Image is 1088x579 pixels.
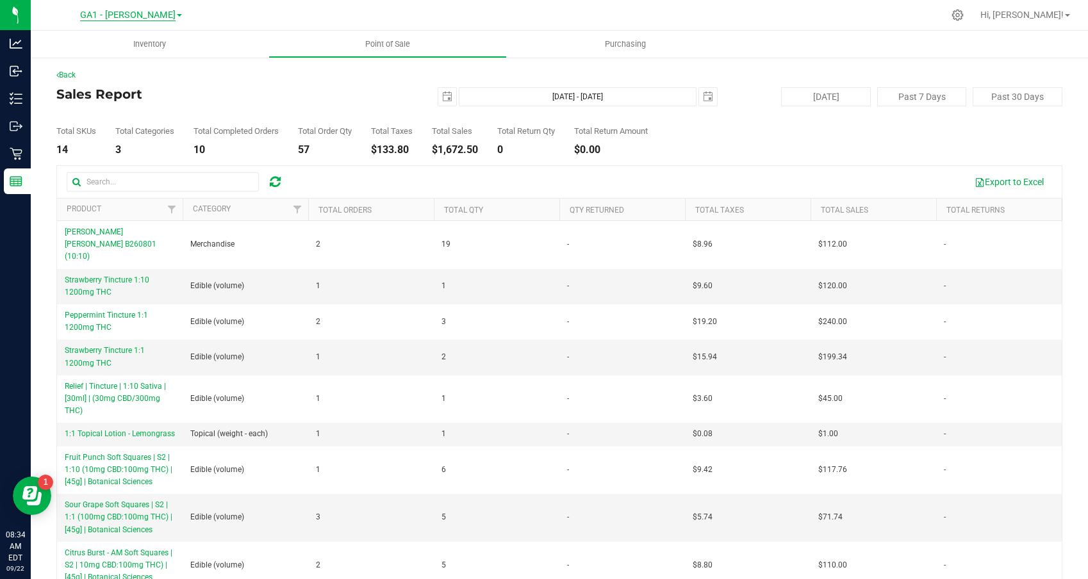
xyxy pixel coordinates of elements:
span: select [699,88,717,106]
span: $9.42 [693,464,713,476]
div: 14 [56,145,96,155]
span: 1 [441,393,446,405]
span: 5 [441,559,446,571]
span: - [567,511,569,523]
span: 5 [441,511,446,523]
span: Edible (volume) [190,280,244,292]
a: Total Orders [318,206,372,215]
span: 1 [316,393,320,405]
span: 1 [316,351,320,363]
span: $112.00 [818,238,847,250]
span: $117.76 [818,464,847,476]
button: [DATE] [781,87,871,106]
a: Category [193,204,231,213]
span: $1.00 [818,428,838,440]
iframe: Resource center [13,477,51,515]
span: 1 [441,280,446,292]
div: 3 [115,145,174,155]
a: Total Returns [946,206,1005,215]
a: Product [67,204,101,213]
span: - [944,464,946,476]
span: - [944,316,946,328]
div: $133.80 [371,145,413,155]
span: $8.96 [693,238,713,250]
div: $0.00 [574,145,648,155]
div: Total Order Qty [298,127,352,135]
span: GA1 - [PERSON_NAME] [80,10,176,21]
div: Total SKUs [56,127,96,135]
a: Total Sales [821,206,868,215]
a: Filter [287,199,308,220]
span: $15.94 [693,351,717,363]
a: Total Qty [444,206,483,215]
span: $240.00 [818,316,847,328]
div: Total Completed Orders [194,127,279,135]
a: Inventory [31,31,268,58]
span: 1 [316,280,320,292]
span: - [944,511,946,523]
span: Edible (volume) [190,393,244,405]
div: 0 [497,145,555,155]
span: 2 [316,238,320,250]
span: Sour Grape Soft Squares | S2 | 1:1 (100mg CBD:100mg THC) | [45g] | Botanical Sciences [65,500,172,534]
iframe: Resource center unread badge [38,475,53,490]
span: $5.74 [693,511,713,523]
span: $71.74 [818,511,843,523]
div: $1,672.50 [432,145,478,155]
inline-svg: Retail [10,147,22,160]
span: - [567,316,569,328]
span: - [567,464,569,476]
span: select [438,88,456,106]
span: $120.00 [818,280,847,292]
div: 57 [298,145,352,155]
span: Edible (volume) [190,559,244,571]
span: 6 [441,464,446,476]
span: 2 [316,316,320,328]
span: $45.00 [818,393,843,405]
span: $3.60 [693,393,713,405]
div: Total Return Qty [497,127,555,135]
span: Edible (volume) [190,316,244,328]
button: Export to Excel [966,171,1052,193]
div: Manage settings [950,9,966,21]
inline-svg: Analytics [10,37,22,50]
span: - [944,238,946,250]
span: - [944,559,946,571]
span: - [944,393,946,405]
inline-svg: Inbound [10,65,22,77]
span: $19.20 [693,316,717,328]
span: 1:1 Topical Lotion - Lemongrass [65,429,175,438]
a: Point of Sale [268,31,506,58]
span: [PERSON_NAME] [PERSON_NAME] B260801 (10:10) [65,227,156,261]
a: Total Taxes [695,206,744,215]
div: Total Return Amount [574,127,648,135]
span: Purchasing [588,38,663,50]
span: $9.60 [693,280,713,292]
button: Past 30 Days [973,87,1062,106]
p: 08:34 AM EDT [6,529,25,564]
span: $199.34 [818,351,847,363]
a: Qty Returned [570,206,624,215]
span: 2 [316,559,320,571]
span: Relief | Tincture | 1:10 Sativa | [30ml] | (30mg CBD/300mg THC) [65,382,166,415]
a: Back [56,70,76,79]
span: Strawberry Tincture 1:1 1200mg THC [65,346,145,367]
inline-svg: Inventory [10,92,22,105]
span: Fruit Punch Soft Squares | S2 | 1:10 (10mg CBD:100mg THC) | [45g] | Botanical Sciences [65,453,172,486]
p: 09/22 [6,564,25,573]
span: 3 [441,316,446,328]
span: Point of Sale [348,38,427,50]
span: 1 [441,428,446,440]
span: $110.00 [818,559,847,571]
span: - [944,428,946,440]
a: Filter [161,199,183,220]
span: 1 [316,464,320,476]
span: $8.80 [693,559,713,571]
span: - [567,351,569,363]
span: Topical (weight - each) [190,428,268,440]
span: Hi, [PERSON_NAME]! [980,10,1064,20]
div: Total Categories [115,127,174,135]
span: 3 [316,511,320,523]
a: Purchasing [507,31,745,58]
span: Merchandise [190,238,235,250]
